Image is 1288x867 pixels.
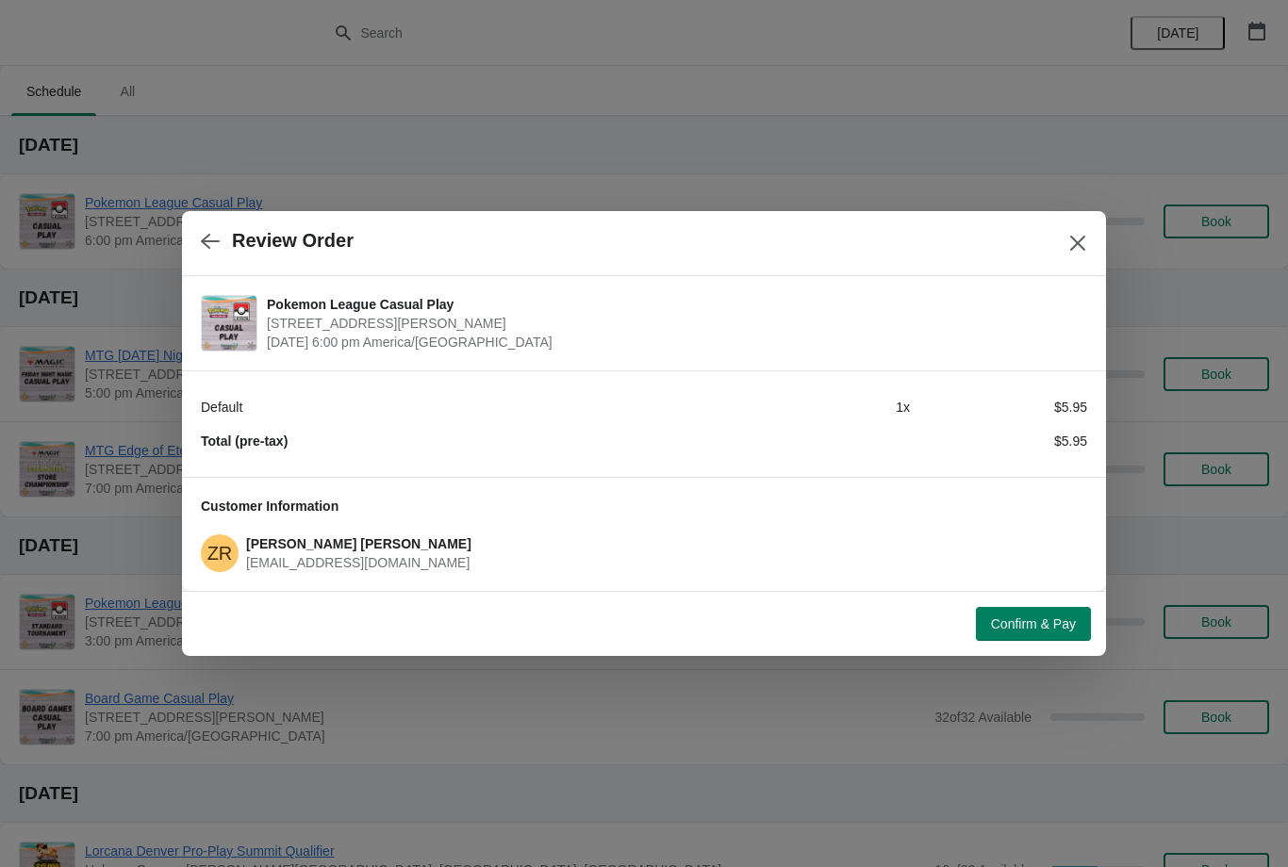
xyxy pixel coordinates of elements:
[910,432,1087,450] div: $5.95
[246,555,470,570] span: [EMAIL_ADDRESS][DOMAIN_NAME]
[202,296,256,351] img: Pokemon League Casual Play | 2040 Louetta Rd Ste I Spring, TX 77388 | August 21 | 6:00 pm America...
[733,398,910,417] div: 1 x
[267,295,1078,314] span: Pokemon League Casual Play
[201,499,339,514] span: Customer Information
[267,333,1078,352] span: [DATE] 6:00 pm America/[GEOGRAPHIC_DATA]
[991,616,1076,631] span: Confirm & Pay
[201,398,733,417] div: Default
[201,534,239,572] span: Zachary
[246,536,471,551] span: [PERSON_NAME] [PERSON_NAME]
[976,607,1091,641] button: Confirm & Pay
[207,543,233,564] text: ZR
[910,398,1087,417] div: $5.95
[267,314,1078,333] span: [STREET_ADDRESS][PERSON_NAME]
[1061,226,1095,260] button: Close
[201,433,288,449] strong: Total (pre-tax)
[232,230,354,252] h2: Review Order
